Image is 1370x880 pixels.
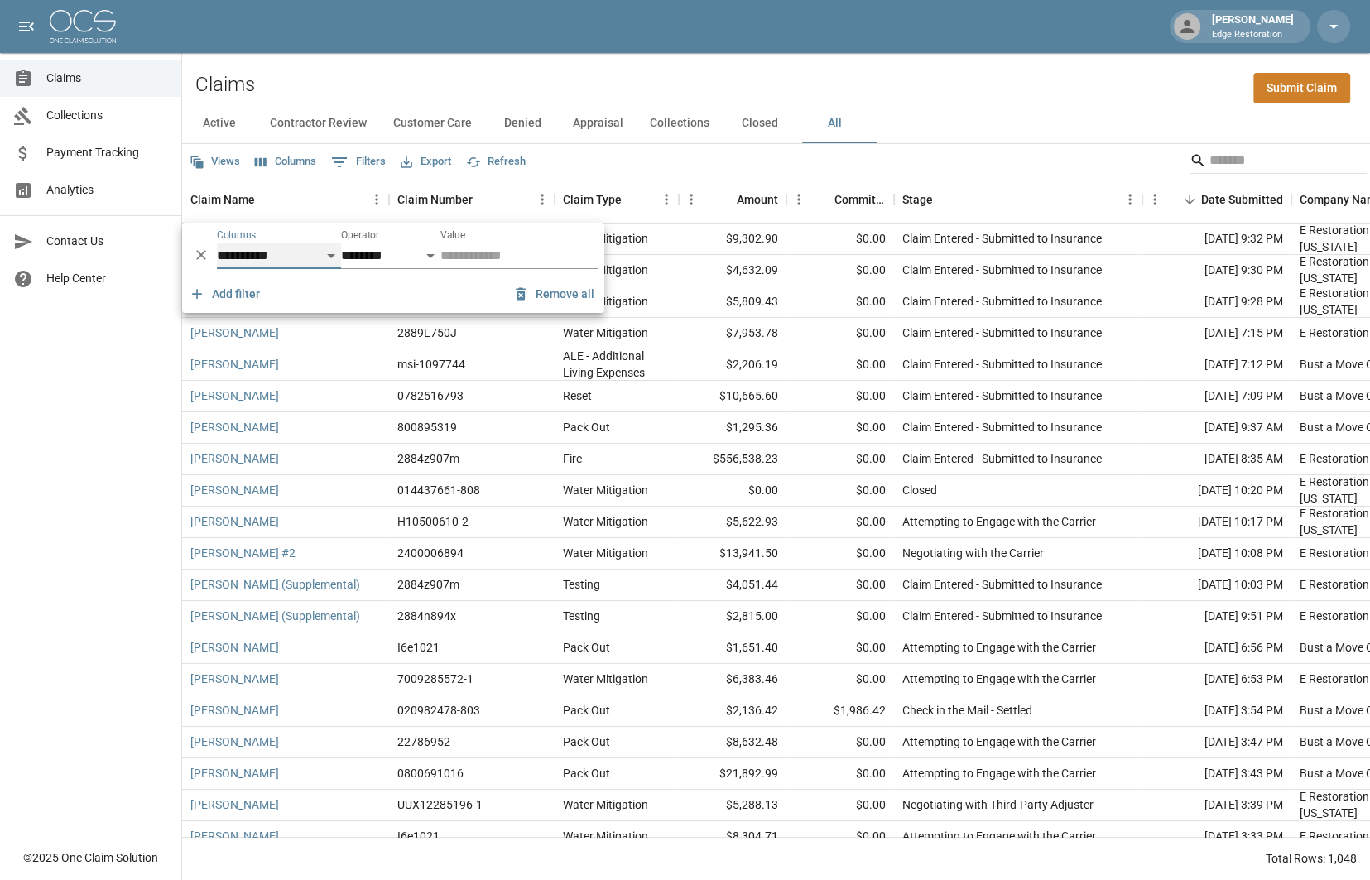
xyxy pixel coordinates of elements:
[902,545,1044,561] div: Negotiating with the Carrier
[1142,821,1291,853] div: [DATE] 3:33 PM
[397,702,480,719] div: 020982478-803
[1205,12,1300,41] div: [PERSON_NAME]
[190,387,279,404] a: [PERSON_NAME]
[1142,475,1291,507] div: [DATE] 10:20 PM
[182,176,389,223] div: Claim Name
[257,103,380,143] button: Contractor Review
[190,576,360,593] a: [PERSON_NAME] (Supplemental)
[1253,73,1350,103] a: Submit Claim
[190,450,279,467] a: [PERSON_NAME]
[786,570,894,601] div: $0.00
[786,349,894,381] div: $0.00
[327,149,390,176] button: Show filters
[185,149,244,175] button: Views
[509,279,601,310] button: Remove all
[1142,349,1291,381] div: [DATE] 7:12 PM
[679,601,786,632] div: $2,815.00
[786,758,894,790] div: $0.00
[679,758,786,790] div: $21,892.99
[397,545,464,561] div: 2400006894
[473,188,496,211] button: Sort
[563,387,592,404] div: Reset
[679,444,786,475] div: $556,538.23
[811,188,834,211] button: Sort
[637,103,723,143] button: Collections
[786,187,811,212] button: Menu
[622,188,645,211] button: Sort
[46,70,168,87] span: Claims
[786,664,894,695] div: $0.00
[902,639,1096,656] div: Attempting to Engage with the Carrier
[217,228,256,243] label: Columns
[1142,318,1291,349] div: [DATE] 7:15 PM
[397,450,459,467] div: 2884z907m
[563,450,582,467] div: Fire
[190,639,279,656] a: [PERSON_NAME]
[397,828,440,844] div: I6e1021
[46,181,168,199] span: Analytics
[902,230,1102,247] div: Claim Entered - Submitted to Insurance
[1142,601,1291,632] div: [DATE] 9:51 PM
[397,387,464,404] div: 0782516793
[1178,188,1201,211] button: Sort
[1142,412,1291,444] div: [DATE] 9:37 AM
[182,103,1370,143] div: dynamic tabs
[190,796,279,813] a: [PERSON_NAME]
[933,188,956,211] button: Sort
[380,103,485,143] button: Customer Care
[255,188,278,211] button: Sort
[23,849,158,866] div: © 2025 One Claim Solution
[389,176,555,223] div: Claim Number
[679,632,786,664] div: $1,651.40
[1142,695,1291,727] div: [DATE] 3:54 PM
[563,576,600,593] div: Testing
[786,727,894,758] div: $0.00
[190,608,360,624] a: [PERSON_NAME] (Supplemental)
[1142,381,1291,412] div: [DATE] 7:09 PM
[1142,444,1291,475] div: [DATE] 8:35 AM
[563,828,648,844] div: Water Mitigation
[397,513,469,530] div: H10500610-2
[786,176,894,223] div: Committed Amount
[1142,224,1291,255] div: [DATE] 9:32 PM
[46,144,168,161] span: Payment Tracking
[1142,570,1291,601] div: [DATE] 10:03 PM
[190,482,279,498] a: [PERSON_NAME]
[786,444,894,475] div: $0.00
[364,187,389,212] button: Menu
[1190,147,1367,177] div: Search
[190,545,296,561] a: [PERSON_NAME] #2
[195,73,255,97] h2: Claims
[902,796,1094,813] div: Negotiating with Third-Party Adjuster
[679,224,786,255] div: $9,302.90
[902,482,937,498] div: Closed
[555,176,679,223] div: Claim Type
[563,176,622,223] div: Claim Type
[723,103,797,143] button: Closed
[50,10,116,43] img: ocs-logo-white-transparent.png
[902,608,1102,624] div: Claim Entered - Submitted to Insurance
[563,419,610,435] div: Pack Out
[563,513,648,530] div: Water Mitigation
[902,356,1102,373] div: Claim Entered - Submitted to Insurance
[786,601,894,632] div: $0.00
[1266,850,1357,867] div: Total Rows: 1,048
[563,639,610,656] div: Pack Out
[485,103,560,143] button: Denied
[786,538,894,570] div: $0.00
[190,671,279,687] a: [PERSON_NAME]
[1142,538,1291,570] div: [DATE] 10:08 PM
[1142,286,1291,318] div: [DATE] 9:28 PM
[902,671,1096,687] div: Attempting to Engage with the Carrier
[1142,187,1167,212] button: Menu
[462,149,530,175] button: Refresh
[563,733,610,750] div: Pack Out
[190,325,279,341] a: [PERSON_NAME]
[440,228,465,243] label: Value
[397,639,440,656] div: I6e1021
[563,671,648,687] div: Water Mitigation
[679,538,786,570] div: $13,941.50
[185,279,267,310] button: Add filter
[563,230,648,247] div: Water Mitigation
[679,570,786,601] div: $4,051.44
